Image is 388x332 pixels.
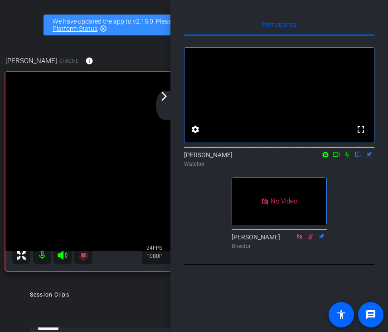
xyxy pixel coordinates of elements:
mat-icon: info [85,57,93,65]
div: [PERSON_NAME] [184,150,374,168]
div: Watcher [184,160,374,168]
span: Chrome [59,58,78,64]
span: [PERSON_NAME] [5,56,57,66]
mat-icon: message [365,309,376,320]
mat-icon: fullscreen [355,124,366,135]
mat-icon: accessibility [336,309,347,320]
mat-icon: settings [190,124,201,135]
div: 1080P [146,253,169,260]
mat-icon: flip [353,150,364,158]
div: 00:00:28 [169,244,230,260]
mat-icon: arrow_forward_ios [159,91,170,102]
div: Session Clips [30,290,69,299]
span: No Video [271,197,297,205]
span: FPS [153,245,162,251]
a: Platform Status [53,25,97,32]
span: Participants [262,21,296,28]
div: Director [232,242,327,250]
div: 24 [146,244,169,252]
div: [PERSON_NAME] [232,233,327,250]
div: We have updated the app to v2.15.0. Please make sure the mobile user has the newest version. [44,15,344,35]
mat-icon: highlight_off [100,25,107,32]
